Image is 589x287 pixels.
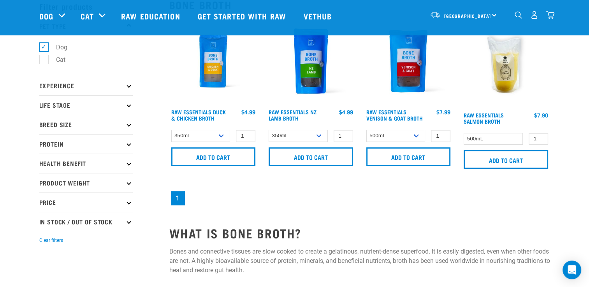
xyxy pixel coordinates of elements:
[236,130,255,142] input: 1
[44,42,70,52] label: Dog
[515,11,522,19] img: home-icon-1@2x.png
[44,55,69,65] label: Cat
[39,95,133,115] p: Life Stage
[171,191,185,205] a: Page 1
[39,237,63,244] button: Clear filters
[366,110,423,119] a: Raw Essentials Venison & Goat Broth
[267,17,355,105] img: Raw Essentials New Zealand Lamb Bone Broth For Cats & Dogs
[39,192,133,212] p: Price
[169,226,550,240] h2: WHAT IS BONE BROTH?
[563,261,581,279] div: Open Intercom Messenger
[430,11,440,18] img: van-moving.png
[39,173,133,192] p: Product Weight
[269,147,353,166] input: Add to cart
[39,154,133,173] p: Health Benefit
[169,247,550,275] p: Bones and connective tissues are slow cooked to create a gelatinous, nutrient-dense superfood. It...
[366,147,451,166] input: Add to cart
[462,17,550,108] img: Salmon Broth
[444,14,491,17] span: [GEOGRAPHIC_DATA]
[81,10,94,22] a: Cat
[436,109,450,115] div: $7.99
[171,147,256,166] input: Add to cart
[464,114,504,122] a: Raw Essentials Salmon Broth
[364,17,453,105] img: Raw Essentials Venison Goat Novel Protein Hypoallergenic Bone Broth Cats & Dogs
[190,0,296,31] a: Get started with Raw
[269,110,316,119] a: Raw Essentials NZ Lamb Broth
[39,212,133,231] p: In Stock / Out Of Stock
[334,130,353,142] input: 1
[39,10,53,22] a: Dog
[530,11,538,19] img: user.png
[241,109,255,115] div: $4.99
[39,115,133,134] p: Breed Size
[546,11,554,19] img: home-icon@2x.png
[431,130,450,142] input: 1
[39,76,133,95] p: Experience
[534,112,548,118] div: $7.90
[39,134,133,154] p: Protein
[169,190,550,207] nav: pagination
[464,150,548,169] input: Add to cart
[171,110,226,119] a: Raw Essentials Duck & Chicken Broth
[529,133,548,145] input: 1
[339,109,353,115] div: $4.99
[169,17,258,105] img: RE Product Shoot 2023 Nov8793 1
[113,0,190,31] a: Raw Education
[296,0,342,31] a: Vethub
